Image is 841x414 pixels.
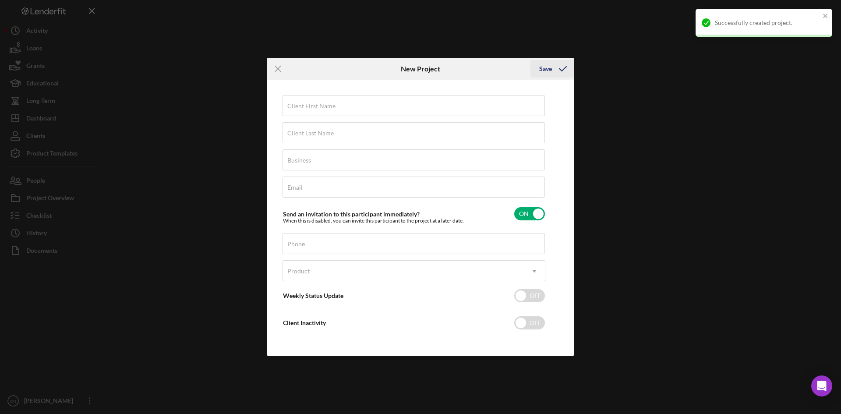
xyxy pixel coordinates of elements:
h6: New Project [401,65,440,73]
label: Email [287,184,303,191]
button: Save [530,60,574,78]
div: When this is disabled, you can invite this participant to the project at a later date. [283,218,464,224]
label: Client Last Name [287,130,334,137]
label: Business [287,157,311,164]
label: Client Inactivity [283,319,326,326]
div: Product [287,268,310,275]
div: Save [539,60,552,78]
label: Weekly Status Update [283,292,343,299]
div: Open Intercom Messenger [811,375,832,396]
button: close [823,12,829,21]
label: Phone [287,241,305,248]
label: Client First Name [287,103,336,110]
div: Successfully created project. [715,19,820,26]
label: Send an invitation to this participant immediately? [283,210,420,218]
